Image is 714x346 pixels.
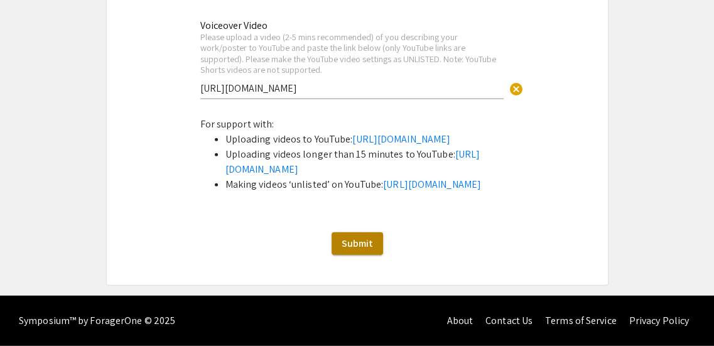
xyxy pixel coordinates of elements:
[19,296,175,346] div: Symposium™ by ForagerOne © 2025
[383,178,481,191] a: [URL][DOMAIN_NAME]
[629,314,689,327] a: Privacy Policy
[200,19,268,32] mat-label: Voiceover Video
[225,177,514,192] li: Making videos ‘unlisted’ on YouTube:
[200,31,504,75] div: Please upload a video (2-5 mins recommended) of you describing your work/poster to YouTube and pa...
[342,237,373,250] span: Submit
[352,132,450,146] a: [URL][DOMAIN_NAME]
[485,314,533,327] a: Contact Us
[332,232,383,255] button: Submit
[545,314,617,327] a: Terms of Service
[225,132,514,147] li: Uploading videos to YouTube:
[446,314,473,327] a: About
[225,148,480,176] a: [URL][DOMAIN_NAME]
[225,147,514,177] li: Uploading videos longer than 15 minutes to YouTube:
[200,117,274,131] span: For support with:
[9,289,53,337] iframe: Chat
[509,82,524,97] span: cancel
[504,75,529,100] button: Clear
[200,82,504,95] input: Type Here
